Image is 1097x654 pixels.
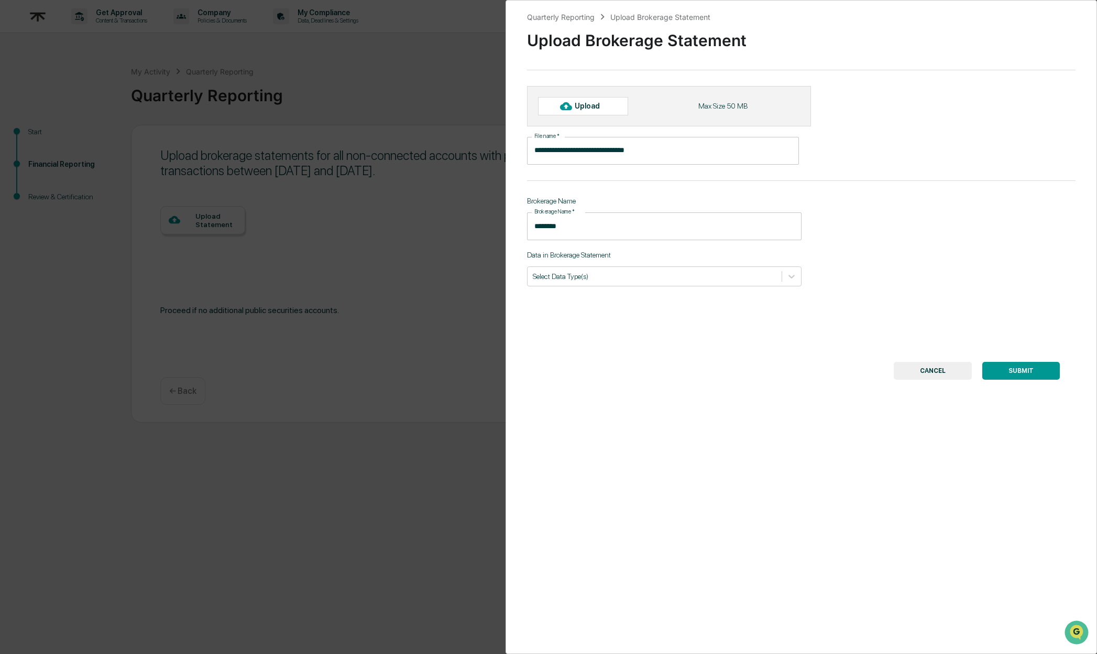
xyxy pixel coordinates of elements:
[527,13,595,22] div: Quarterly Reporting
[178,83,191,96] button: Start new chat
[21,132,68,143] span: Preclearance
[6,128,72,147] a: 🖐️Preclearance
[10,80,29,99] img: 1746055101610-c473b297-6a78-478c-a979-82029cc54cd1
[894,362,972,380] button: CANCEL
[10,133,19,142] div: 🖐️
[527,251,802,259] p: Data in Brokerage Statement
[36,80,172,91] div: Start new chat
[534,208,575,216] label: Brokerage Name
[575,102,609,110] div: Upload
[74,177,127,186] a: Powered byPylon
[10,22,191,39] p: How can we help?
[698,102,748,110] div: Max Size 50 MB
[72,128,134,147] a: 🗄️Attestations
[21,152,66,163] span: Data Lookup
[610,13,710,22] div: Upload Brokerage Statement
[982,362,1060,380] button: SUBMIT
[104,178,127,186] span: Pylon
[1063,619,1092,648] iframe: Open customer support
[10,153,19,162] div: 🔎
[534,132,560,140] label: File name
[86,132,130,143] span: Attestations
[527,197,802,205] p: Brokerage Name
[6,148,70,167] a: 🔎Data Lookup
[527,23,1076,50] div: Upload Brokerage Statement
[36,91,133,99] div: We're available if you need us!
[76,133,84,142] div: 🗄️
